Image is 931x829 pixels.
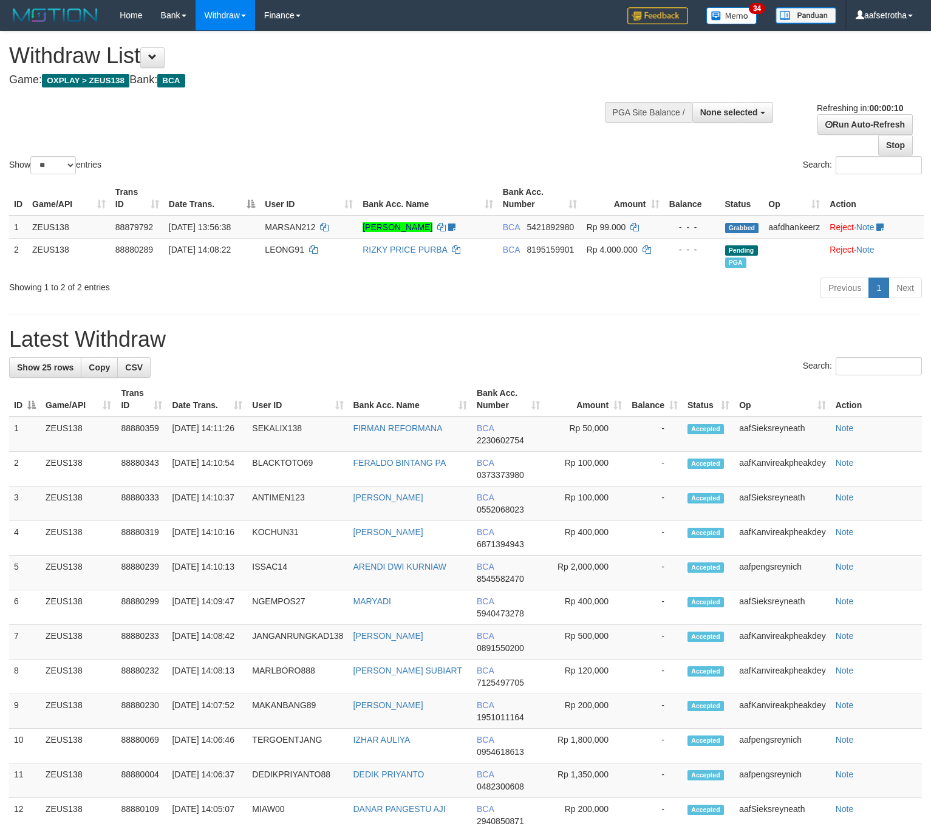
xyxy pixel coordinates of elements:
td: KOCHUN31 [247,521,348,556]
td: MARLBORO888 [247,660,348,694]
td: - [627,660,683,694]
a: Note [836,666,854,675]
td: [DATE] 14:07:52 [167,694,247,729]
span: Pending [725,245,758,256]
a: FERALDO BINTANG PA [353,458,446,468]
td: ZEUS138 [27,216,111,239]
h4: Game: Bank: [9,74,609,86]
a: FIRMAN REFORMANA [353,423,443,433]
a: [PERSON_NAME] SUBIART [353,666,462,675]
a: [PERSON_NAME] [353,631,423,641]
td: Rp 400,000 [545,521,627,556]
td: TERGOENTJANG [247,729,348,763]
td: 88880232 [116,660,167,694]
span: Copy 0482300608 to clipboard [477,782,524,791]
span: BCA [477,562,494,571]
td: aafpengsreynich [734,763,830,798]
th: Date Trans.: activate to sort column ascending [167,382,247,417]
th: Trans ID: activate to sort column ascending [111,181,164,216]
label: Search: [803,357,922,375]
td: ZEUS138 [41,660,116,694]
td: ZEUS138 [41,729,116,763]
span: [DATE] 13:56:38 [169,222,231,232]
th: Bank Acc. Name: activate to sort column ascending [349,382,472,417]
th: Op: activate to sort column ascending [763,181,825,216]
button: None selected [692,102,773,123]
td: Rp 1,350,000 [545,763,627,798]
span: OXPLAY > ZEUS138 [42,74,129,87]
td: [DATE] 14:10:13 [167,556,247,590]
td: 88880069 [116,729,167,763]
td: [DATE] 14:10:54 [167,452,247,486]
a: Copy [81,357,118,378]
th: ID [9,181,27,216]
td: ZEUS138 [41,590,116,625]
td: 3 [9,486,41,521]
a: Note [836,493,854,502]
span: Accepted [687,493,724,503]
td: 1 [9,216,27,239]
span: BCA [477,735,494,745]
td: 11 [9,763,41,798]
span: Copy 5940473278 to clipboard [477,609,524,618]
td: - [627,625,683,660]
a: Next [888,278,922,298]
span: Copy [89,363,110,372]
th: Status [720,181,764,216]
h1: Withdraw List [9,44,609,68]
td: ZEUS138 [41,556,116,590]
td: SEKALIX138 [247,417,348,452]
td: ANTIMEN123 [247,486,348,521]
th: Status: activate to sort column ascending [683,382,734,417]
td: aafKanvireakpheakdey [734,660,830,694]
a: DEDIK PRIYANTO [353,769,425,779]
span: CSV [125,363,143,372]
a: Previous [820,278,869,298]
a: Note [836,631,854,641]
th: Game/API: activate to sort column ascending [41,382,116,417]
td: 5 [9,556,41,590]
span: Copy 1951011164 to clipboard [477,712,524,722]
td: 7 [9,625,41,660]
td: JANGANRUNGKAD138 [247,625,348,660]
th: Bank Acc. Number: activate to sort column ascending [498,181,582,216]
td: [DATE] 14:08:13 [167,660,247,694]
span: BCA [477,700,494,710]
td: 2 [9,452,41,486]
td: ZEUS138 [27,238,111,273]
a: [PERSON_NAME] [353,493,423,502]
span: Copy 0954618613 to clipboard [477,747,524,757]
th: Amount: activate to sort column ascending [545,382,627,417]
td: aafKanvireakpheakdey [734,625,830,660]
a: [PERSON_NAME] [353,527,423,537]
th: Bank Acc. Name: activate to sort column ascending [358,181,498,216]
td: ZEUS138 [41,763,116,798]
td: Rp 120,000 [545,660,627,694]
td: [DATE] 14:11:26 [167,417,247,452]
span: Accepted [687,735,724,746]
th: Date Trans.: activate to sort column descending [164,181,261,216]
a: 1 [868,278,889,298]
a: [PERSON_NAME] [363,222,432,232]
a: Note [836,769,854,779]
td: 88880343 [116,452,167,486]
td: · [825,216,924,239]
td: aafKanvireakpheakdey [734,694,830,729]
td: [DATE] 14:10:16 [167,521,247,556]
span: Accepted [687,666,724,677]
th: ID: activate to sort column descending [9,382,41,417]
td: - [627,486,683,521]
th: User ID: activate to sort column ascending [247,382,348,417]
a: MARYADI [353,596,392,606]
td: DEDIKPRIYANTO88 [247,763,348,798]
th: Balance [664,181,720,216]
img: panduan.png [776,7,836,24]
td: 88880233 [116,625,167,660]
span: Copy 8195159901 to clipboard [527,245,574,254]
a: Note [836,804,854,814]
span: Copy 2940850871 to clipboard [477,816,524,826]
td: [DATE] 14:06:46 [167,729,247,763]
td: 88880004 [116,763,167,798]
span: 88880289 [115,245,153,254]
td: [DATE] 14:10:37 [167,486,247,521]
